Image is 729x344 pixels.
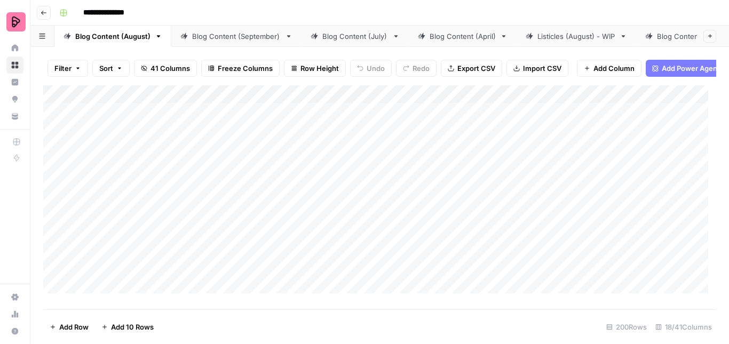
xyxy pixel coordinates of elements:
a: Insights [6,74,23,91]
a: Browse [6,57,23,74]
span: Import CSV [523,63,561,74]
button: Sort [92,60,130,77]
button: Undo [350,60,392,77]
a: Usage [6,306,23,323]
button: Row Height [284,60,346,77]
a: Settings [6,289,23,306]
a: Blog Content (August) [54,26,171,47]
a: Blog Content (September) [171,26,302,47]
span: Undo [367,63,385,74]
a: Blog Content (July) [302,26,409,47]
button: Add 10 Rows [95,318,160,335]
button: Filter [47,60,88,77]
a: Blog Content (April) [409,26,517,47]
img: Preply Logo [6,12,26,31]
a: Opportunities [6,91,23,108]
button: Redo [396,60,437,77]
div: Blog Content (August) [75,31,150,42]
span: Freeze Columns [218,63,273,74]
span: Add Column [593,63,635,74]
button: Help + Support [6,323,23,340]
div: Blog Content (April) [430,31,496,42]
div: Listicles (August) - WIP [537,31,615,42]
a: Listicles (August) - WIP [517,26,636,47]
div: Blog Content (September) [192,31,281,42]
button: 41 Columns [134,60,197,77]
div: 200 Rows [602,318,651,335]
button: Workspace: Preply [6,9,23,35]
span: Add Power Agent [662,63,720,74]
span: 41 Columns [150,63,190,74]
button: Export CSV [441,60,502,77]
button: Import CSV [506,60,568,77]
button: Add Column [577,60,641,77]
span: Redo [413,63,430,74]
div: 18/41 Columns [651,318,716,335]
button: Add Row [43,318,95,335]
a: Your Data [6,108,23,125]
button: Add Power Agent [646,60,726,77]
span: Sort [99,63,113,74]
span: Add 10 Rows [111,322,154,332]
span: Row Height [300,63,339,74]
div: Blog Content (May) [657,31,723,42]
a: Home [6,39,23,57]
button: Freeze Columns [201,60,280,77]
div: Blog Content (July) [322,31,388,42]
span: Filter [54,63,72,74]
span: Add Row [59,322,89,332]
span: Export CSV [457,63,495,74]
